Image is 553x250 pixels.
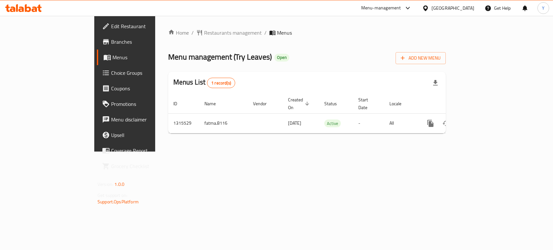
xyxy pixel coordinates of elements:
div: Total records count [207,78,235,88]
div: Menu-management [361,4,401,12]
th: Actions [418,94,490,114]
li: / [264,29,267,37]
div: Open [274,54,289,62]
span: Name [204,100,224,108]
a: Branches [97,34,187,50]
a: Restaurants management [196,29,262,37]
td: All [384,113,418,133]
a: Coupons [97,81,187,96]
span: Vendor [253,100,275,108]
span: Get support on: [98,191,127,199]
span: Active [324,120,341,127]
span: ID [173,100,186,108]
span: Menus [277,29,292,37]
span: Locale [389,100,410,108]
span: Grocery Checklist [111,162,181,170]
span: Open [274,55,289,60]
span: Coverage Report [111,147,181,154]
a: Grocery Checklist [97,158,187,174]
span: Status [324,100,345,108]
span: Restaurants management [204,29,262,37]
div: Export file [428,75,443,91]
li: / [191,29,194,37]
button: Add New Menu [396,52,446,64]
span: Choice Groups [111,69,181,77]
table: enhanced table [168,94,490,133]
span: Branches [111,38,181,46]
nav: breadcrumb [168,29,446,37]
span: Created On [288,96,311,111]
span: Menu disclaimer [111,116,181,123]
span: Menus [112,53,181,61]
td: - [353,113,384,133]
span: Edit Restaurant [111,22,181,30]
span: Y [542,5,545,12]
a: Coverage Report [97,143,187,158]
div: [GEOGRAPHIC_DATA] [432,5,474,12]
button: more [423,116,438,131]
a: Menus [97,50,187,65]
span: Version: [98,180,113,188]
h2: Menus List [173,77,235,88]
span: 1 record(s) [207,80,235,86]
span: Add New Menu [401,54,441,62]
span: Promotions [111,100,181,108]
a: Menu disclaimer [97,112,187,127]
a: Choice Groups [97,65,187,81]
a: Promotions [97,96,187,112]
span: Menu management ( Try Leaves ) [168,50,272,64]
span: Upsell [111,131,181,139]
span: Start Date [358,96,376,111]
a: Edit Restaurant [97,18,187,34]
span: Coupons [111,85,181,92]
button: Change Status [438,116,454,131]
td: fatma.8116 [199,113,248,133]
span: [DATE] [288,119,301,127]
span: 1.0.0 [114,180,124,188]
a: Support.OpsPlatform [98,198,139,206]
a: Upsell [97,127,187,143]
